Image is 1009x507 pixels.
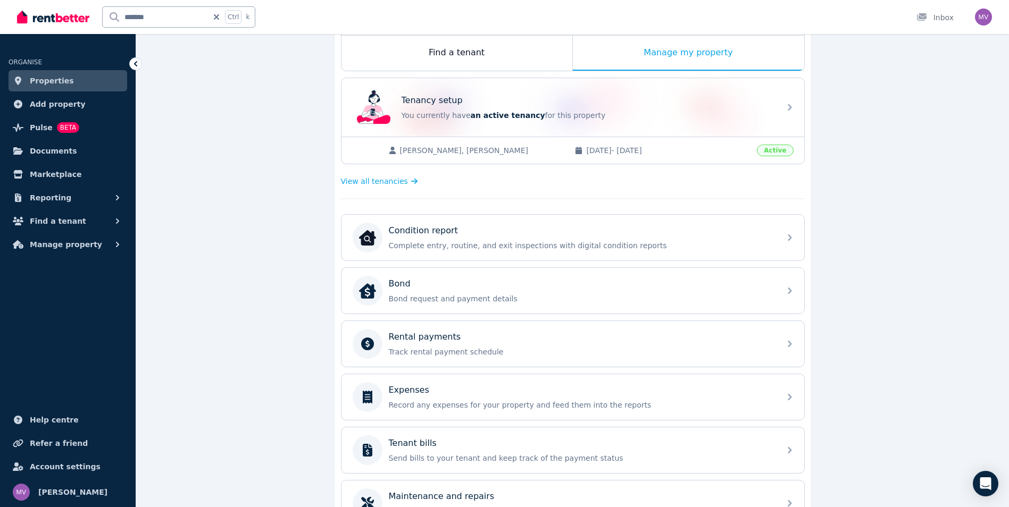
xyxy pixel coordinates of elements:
img: Tenancy setup [357,90,391,124]
a: Account settings [9,456,127,477]
span: Documents [30,145,77,157]
span: Add property [30,98,86,111]
span: Pulse [30,121,53,134]
span: Manage property [30,238,102,251]
div: Find a tenant [341,36,572,71]
span: [PERSON_NAME], [PERSON_NAME] [400,145,564,156]
a: Rental paymentsTrack rental payment schedule [341,321,804,367]
div: Manage my property [573,36,804,71]
p: You currently have for this property [402,110,774,121]
img: Marisa Vecchio [975,9,992,26]
button: Manage property [9,234,127,255]
span: Find a tenant [30,215,86,227]
p: Tenancy setup [402,94,463,107]
a: Condition reportCondition reportComplete entry, routine, and exit inspections with digital condit... [341,215,804,260]
p: Rental payments [389,331,461,343]
a: Tenant billsSend bills to your tenant and keep track of the payment status [341,427,804,473]
span: Reporting [30,191,71,204]
span: Help centre [30,413,79,426]
span: Ctrl [225,10,241,24]
span: Account settings [30,460,101,473]
span: [DATE] - [DATE] [586,145,751,156]
p: Maintenance and repairs [389,490,495,503]
div: Inbox [916,12,954,23]
a: ExpensesRecord any expenses for your property and feed them into the reports [341,374,804,420]
button: Find a tenant [9,210,127,232]
a: Properties [9,70,127,91]
span: Active [757,145,793,156]
p: Bond request and payment details [389,293,774,304]
a: Documents [9,140,127,162]
a: View all tenancies [341,176,418,187]
span: ORGANISE [9,58,42,66]
p: Send bills to your tenant and keep track of the payment status [389,453,774,463]
p: Tenant bills [389,437,437,450]
span: Refer a friend [30,437,88,450]
span: k [246,13,249,21]
a: Marketplace [9,164,127,185]
p: Track rental payment schedule [389,347,774,357]
p: Bond [389,277,411,290]
a: Help centre [9,409,127,430]
img: Bond [359,282,376,299]
p: Expenses [389,384,429,396]
a: Add property [9,94,127,115]
a: Tenancy setupTenancy setupYou currently havean active tenancyfor this property [341,78,804,137]
span: Marketplace [30,168,81,181]
p: Complete entry, routine, and exit inspections with digital condition reports [389,240,774,251]
span: View all tenancies [341,176,408,187]
p: Record any expenses for your property and feed them into the reports [389,400,774,410]
a: PulseBETA [9,117,127,138]
div: Open Intercom Messenger [973,471,998,496]
button: Reporting [9,187,127,208]
span: an active tenancy [471,111,545,120]
img: Marisa Vecchio [13,484,30,501]
span: [PERSON_NAME] [38,486,107,498]
a: Refer a friend [9,433,127,454]
span: BETA [57,122,79,133]
p: Condition report [389,224,458,237]
img: Condition report [359,229,376,246]
img: RentBetter [17,9,89,25]
span: Properties [30,74,74,87]
a: BondBondBond request and payment details [341,268,804,314]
